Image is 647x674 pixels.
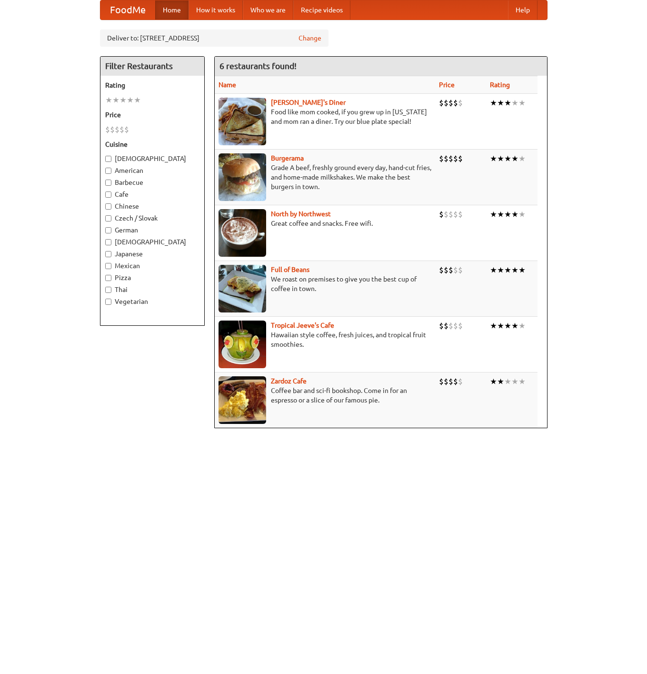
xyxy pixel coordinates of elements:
[219,386,431,405] p: Coffee bar and sci-fi bookshop. Come in for an espresso or a slice of our famous pie.
[105,190,199,199] label: Cafe
[490,209,497,220] li: ★
[444,265,448,275] li: $
[444,98,448,108] li: $
[518,209,526,220] li: ★
[490,153,497,164] li: ★
[271,154,304,162] a: Burgerama
[448,376,453,387] li: $
[271,99,346,106] a: [PERSON_NAME]'s Diner
[518,265,526,275] li: ★
[105,251,111,257] input: Japanese
[458,265,463,275] li: $
[490,376,497,387] li: ★
[511,209,518,220] li: ★
[105,261,199,271] label: Mexican
[219,163,431,191] p: Grade A beef, freshly ground every day, hand-cut fries, and home-made milkshakes. We make the bes...
[219,321,266,368] img: jeeves.jpg
[219,153,266,201] img: burgerama.jpg
[100,30,328,47] div: Deliver to: [STREET_ADDRESS]
[115,124,119,135] li: $
[439,153,444,164] li: $
[105,275,111,281] input: Pizza
[448,153,453,164] li: $
[439,265,444,275] li: $
[504,153,511,164] li: ★
[219,219,431,228] p: Great coffee and snacks. Free wifi.
[271,266,309,273] a: Full of Beans
[127,95,134,105] li: ★
[518,153,526,164] li: ★
[219,209,266,257] img: north.jpg
[444,376,448,387] li: $
[511,153,518,164] li: ★
[219,274,431,293] p: We roast on premises to give you the best cup of coffee in town.
[490,265,497,275] li: ★
[518,98,526,108] li: ★
[271,377,307,385] a: Zardoz Cafe
[271,210,331,218] a: North by Northwest
[497,265,504,275] li: ★
[105,201,199,211] label: Chinese
[458,209,463,220] li: $
[105,287,111,293] input: Thai
[444,209,448,220] li: $
[219,265,266,312] img: beans.jpg
[105,156,111,162] input: [DEMOGRAPHIC_DATA]
[444,321,448,331] li: $
[105,249,199,259] label: Japanese
[453,209,458,220] li: $
[105,124,110,135] li: $
[105,297,199,306] label: Vegetarian
[439,376,444,387] li: $
[497,209,504,220] li: ★
[504,265,511,275] li: ★
[219,98,266,145] img: sallys.jpg
[105,191,111,198] input: Cafe
[105,95,112,105] li: ★
[155,0,189,20] a: Home
[105,180,111,186] input: Barbecue
[105,140,199,149] h5: Cuisine
[105,168,111,174] input: American
[490,98,497,108] li: ★
[293,0,350,20] a: Recipe videos
[100,0,155,20] a: FoodMe
[439,81,455,89] a: Price
[112,95,119,105] li: ★
[439,98,444,108] li: $
[497,376,504,387] li: ★
[453,321,458,331] li: $
[219,330,431,349] p: Hawaiian style coffee, fresh juices, and tropical fruit smoothies.
[448,265,453,275] li: $
[504,321,511,331] li: ★
[219,61,297,70] ng-pluralize: 6 restaurants found!
[271,322,334,329] a: Tropical Jeeve's Cafe
[189,0,243,20] a: How it works
[105,154,199,163] label: [DEMOGRAPHIC_DATA]
[243,0,293,20] a: Who we are
[504,98,511,108] li: ★
[504,209,511,220] li: ★
[105,203,111,210] input: Chinese
[518,376,526,387] li: ★
[105,178,199,187] label: Barbecue
[508,0,538,20] a: Help
[119,124,124,135] li: $
[105,215,111,221] input: Czech / Slovak
[105,213,199,223] label: Czech / Slovak
[497,98,504,108] li: ★
[439,321,444,331] li: $
[453,376,458,387] li: $
[100,57,204,76] h4: Filter Restaurants
[448,209,453,220] li: $
[105,285,199,294] label: Thai
[105,166,199,175] label: American
[511,321,518,331] li: ★
[219,81,236,89] a: Name
[453,153,458,164] li: $
[444,153,448,164] li: $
